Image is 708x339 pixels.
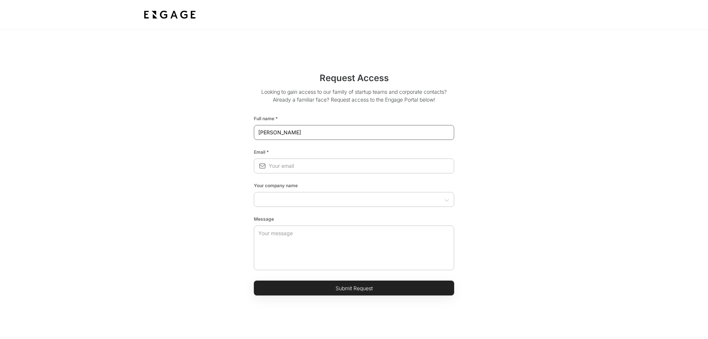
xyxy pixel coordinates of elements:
[254,146,454,156] div: Email *
[254,179,454,189] div: Your company name
[269,159,454,173] input: Your email
[142,8,197,22] img: bdf1fb74-1727-4ba0-a5bd-bc74ae9fc70b.jpeg
[254,126,454,139] input: Your Name
[254,71,454,88] h2: Request Access
[254,112,454,122] div: Full name *
[254,213,454,223] div: Message
[254,281,454,295] button: Submit Request
[443,196,450,204] button: Open
[254,88,454,109] p: Looking to gain access to our family of startup teams and corporate contacts? Already a familiar ...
